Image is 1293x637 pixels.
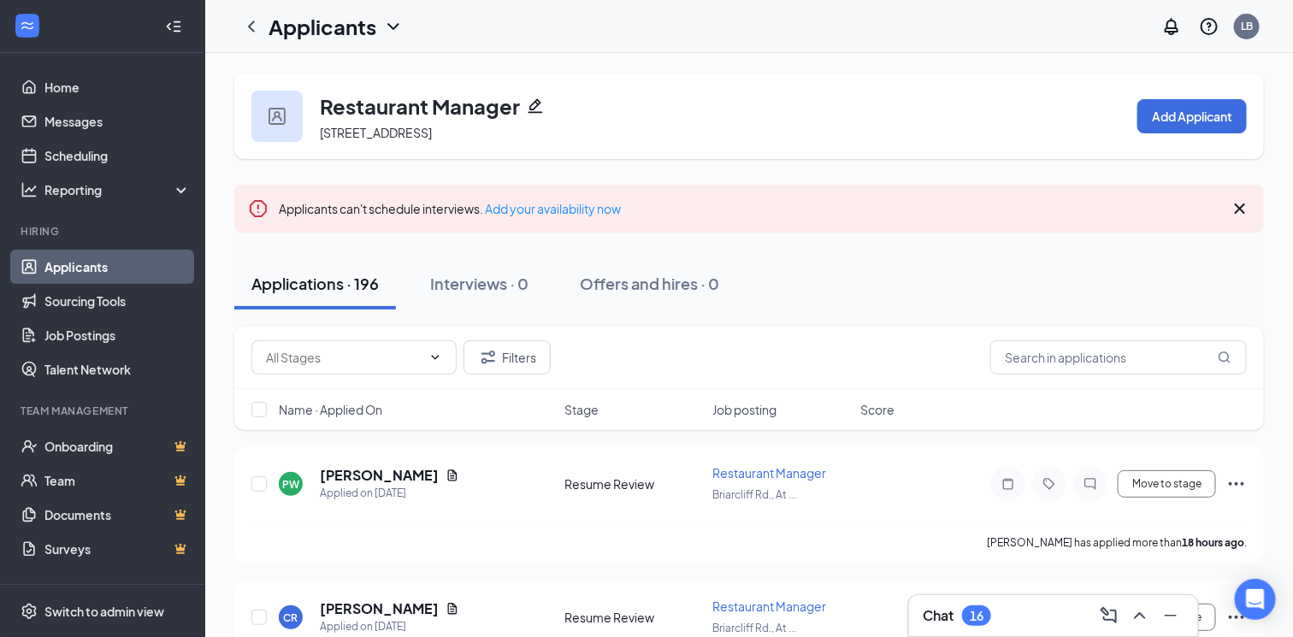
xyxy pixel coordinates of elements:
[44,284,191,318] a: Sourcing Tools
[282,477,299,492] div: PW
[1130,605,1150,626] svg: ChevronUp
[527,97,544,115] svg: Pencil
[998,477,1018,491] svg: Note
[1039,477,1060,491] svg: Tag
[1230,198,1250,219] svg: Cross
[44,139,191,173] a: Scheduling
[430,273,528,294] div: Interviews · 0
[320,125,432,140] span: [STREET_ADDRESS]
[21,603,38,620] svg: Settings
[564,609,702,626] div: Resume Review
[44,352,191,386] a: Talent Network
[279,201,621,216] span: Applicants can't schedule interviews.
[320,599,439,618] h5: [PERSON_NAME]
[485,201,621,216] a: Add your availability now
[1182,536,1244,549] b: 18 hours ago
[1218,351,1231,364] svg: MagnifyingGlass
[19,17,36,34] svg: WorkstreamLogo
[712,401,776,418] span: Job posting
[1226,607,1247,628] svg: Ellipses
[1157,602,1184,629] button: Minimize
[1095,602,1123,629] button: ComposeMessage
[1226,474,1247,494] svg: Ellipses
[478,347,499,368] svg: Filter
[248,198,269,219] svg: Error
[1099,605,1119,626] svg: ComposeMessage
[564,401,599,418] span: Stage
[165,18,182,35] svg: Collapse
[1161,16,1182,37] svg: Notifications
[446,469,459,482] svg: Document
[44,498,191,532] a: DocumentsCrown
[279,401,382,418] span: Name · Applied On
[21,404,187,418] div: Team Management
[269,12,376,41] h1: Applicants
[383,16,404,37] svg: ChevronDown
[1126,602,1154,629] button: ChevronUp
[712,488,796,501] span: Briarcliff Rd., At ...
[44,318,191,352] a: Job Postings
[320,618,459,635] div: Applied on [DATE]
[44,181,192,198] div: Reporting
[712,465,826,481] span: Restaurant Manager
[44,104,191,139] a: Messages
[1137,99,1247,133] button: Add Applicant
[987,535,1247,550] p: [PERSON_NAME] has applied more than .
[44,532,191,566] a: SurveysCrown
[446,602,459,616] svg: Document
[241,16,262,37] svg: ChevronLeft
[284,610,298,625] div: CR
[21,181,38,198] svg: Analysis
[1199,16,1219,37] svg: QuestionInfo
[463,340,551,375] button: Filter Filters
[44,429,191,463] a: OnboardingCrown
[266,348,422,367] input: All Stages
[21,224,187,239] div: Hiring
[44,70,191,104] a: Home
[44,603,164,620] div: Switch to admin view
[1160,605,1181,626] svg: Minimize
[580,273,719,294] div: Offers and hires · 0
[428,351,442,364] svg: ChevronDown
[564,475,702,492] div: Resume Review
[269,108,286,125] img: user icon
[1080,477,1101,491] svg: ChatInactive
[44,250,191,284] a: Applicants
[1235,579,1276,620] div: Open Intercom Messenger
[990,340,1247,375] input: Search in applications
[1241,19,1253,33] div: LB
[320,485,459,502] div: Applied on [DATE]
[44,463,191,498] a: TeamCrown
[860,401,894,418] span: Score
[712,599,826,614] span: Restaurant Manager
[1118,470,1216,498] button: Move to stage
[251,273,379,294] div: Applications · 196
[970,609,983,623] div: 16
[923,606,954,625] h3: Chat
[320,466,439,485] h5: [PERSON_NAME]
[320,91,520,121] h3: Restaurant Manager
[712,622,796,634] span: Briarcliff Rd., At ...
